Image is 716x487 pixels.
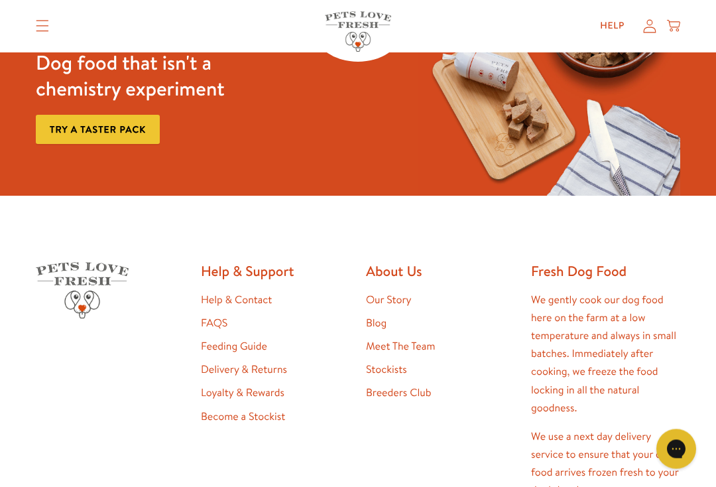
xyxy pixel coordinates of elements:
a: Help [589,13,635,40]
summary: Translation missing: en.sections.header.menu [25,10,60,43]
a: Help & Contact [201,293,272,308]
img: Pets Love Fresh [325,12,391,52]
a: Become a Stockist [201,410,285,425]
h2: Fresh Dog Food [531,263,680,281]
img: Pets Love Fresh [36,263,129,319]
a: Breeders Club [366,386,431,401]
a: Meet The Team [366,340,435,354]
iframe: Gorgias live chat messenger [650,425,703,474]
p: We gently cook our dog food here on the farm at a low temperature and always in small batches. Im... [531,292,680,418]
h2: Help & Support [201,263,350,281]
a: Try a taster pack [36,115,160,145]
a: Stockists [366,363,407,378]
a: Feeding Guide [201,340,267,354]
a: Blog [366,316,387,331]
a: Delivery & Returns [201,363,287,378]
a: Our Story [366,293,412,308]
h3: Dog food that isn't a chemistry experiment [36,50,298,102]
a: Loyalty & Rewards [201,386,284,401]
h2: About Us [366,263,515,281]
a: FAQS [201,316,227,331]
